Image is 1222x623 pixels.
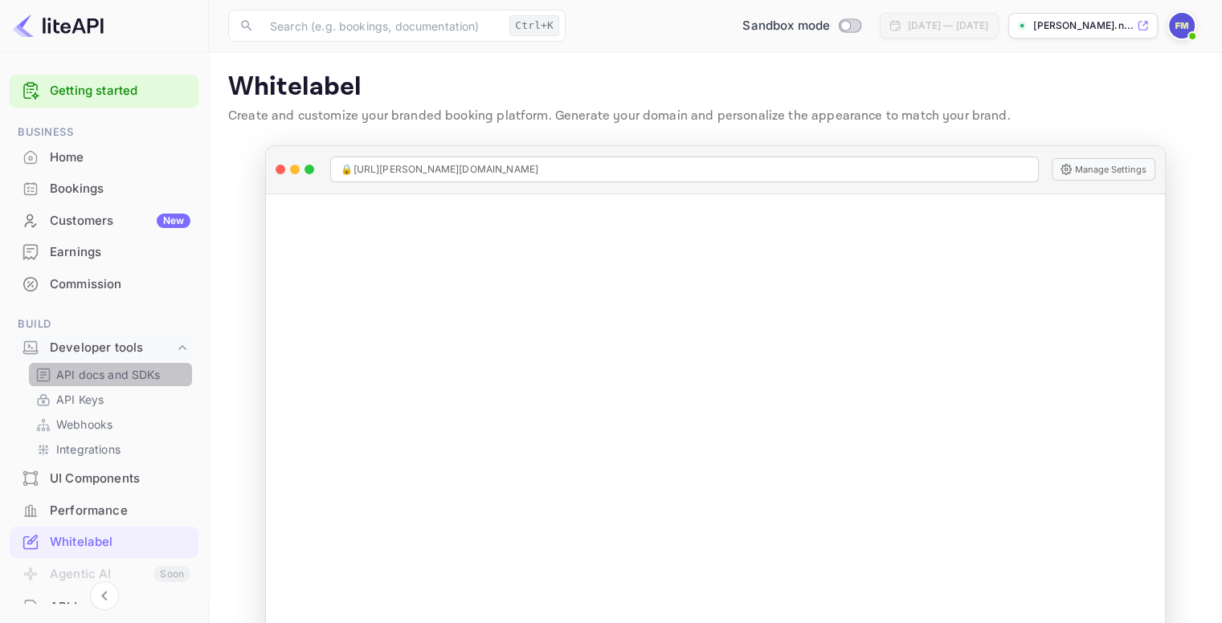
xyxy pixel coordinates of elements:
[1033,18,1134,33] p: [PERSON_NAME].n...
[50,180,190,198] div: Bookings
[736,17,867,35] div: Switch to Production mode
[10,527,198,558] div: Whitelabel
[50,339,174,357] div: Developer tools
[10,269,198,300] div: Commission
[10,334,198,362] div: Developer tools
[228,71,1203,104] p: Whitelabel
[10,495,198,527] div: Performance
[908,18,988,33] div: [DATE] — [DATE]
[50,502,190,520] div: Performance
[50,275,190,294] div: Commission
[10,316,198,333] span: Build
[56,391,104,408] p: API Keys
[50,470,190,488] div: UI Components
[50,149,190,167] div: Home
[10,527,198,556] a: Whitelabel
[10,237,198,267] a: Earnings
[10,237,198,268] div: Earnings
[56,416,112,433] p: Webhooks
[1169,13,1195,39] img: Francis Mwangi
[742,17,830,35] span: Sandbox mode
[10,142,198,172] a: Home
[50,212,190,230] div: Customers
[29,438,192,461] div: Integrations
[56,441,121,458] p: Integrations
[10,206,198,237] div: CustomersNew
[35,366,186,383] a: API docs and SDKs
[35,416,186,433] a: Webhooks
[50,243,190,262] div: Earnings
[10,173,198,203] a: Bookings
[10,142,198,173] div: Home
[35,441,186,458] a: Integrations
[10,269,198,299] a: Commission
[260,10,503,42] input: Search (e.g. bookings, documentation)
[509,15,559,36] div: Ctrl+K
[10,173,198,205] div: Bookings
[90,581,119,610] button: Collapse navigation
[10,463,198,493] a: UI Components
[228,107,1203,126] p: Create and customize your branded booking platform. Generate your domain and personalize the appe...
[50,598,190,617] div: API Logs
[341,162,538,177] span: 🔒 [URL][PERSON_NAME][DOMAIN_NAME]
[50,533,190,552] div: Whitelabel
[10,124,198,141] span: Business
[13,13,104,39] img: LiteAPI logo
[157,214,190,228] div: New
[10,206,198,235] a: CustomersNew
[1052,158,1155,181] button: Manage Settings
[29,388,192,411] div: API Keys
[10,75,198,108] div: Getting started
[29,363,192,386] div: API docs and SDKs
[29,413,192,436] div: Webhooks
[10,463,198,495] div: UI Components
[35,391,186,408] a: API Keys
[56,366,161,383] p: API docs and SDKs
[10,495,198,525] a: Performance
[10,592,198,621] a: API Logs
[50,82,190,100] a: Getting started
